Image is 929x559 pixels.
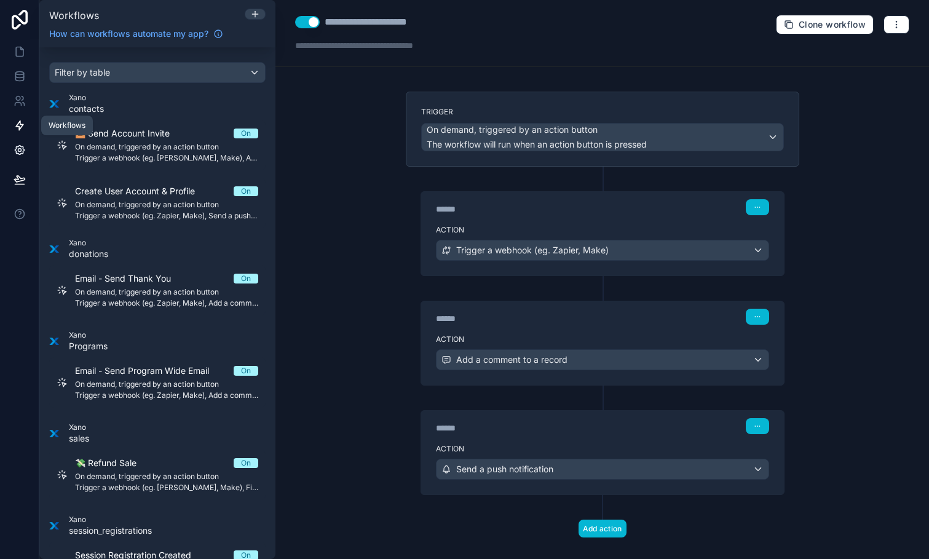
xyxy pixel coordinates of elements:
span: Trigger a webhook (eg. Zapier, Make) [456,244,609,256]
span: Workflows [49,9,99,22]
button: Clone workflow [776,15,874,34]
label: Trigger [421,107,784,117]
div: Workflows [49,121,85,130]
label: Action [436,444,769,454]
button: Trigger a webhook (eg. Zapier, Make) [436,240,769,261]
span: Send a push notification [456,463,553,475]
span: The workflow will run when an action button is pressed [427,139,647,149]
span: Clone workflow [799,19,866,30]
label: Action [436,225,769,235]
span: How can workflows automate my app? [49,28,208,40]
button: Send a push notification [436,459,769,480]
label: Action [436,335,769,344]
a: How can workflows automate my app? [44,28,228,40]
span: Add a comment to a record [456,354,567,366]
span: On demand, triggered by an action button [427,124,598,136]
button: Add a comment to a record [436,349,769,370]
button: On demand, triggered by an action buttonThe workflow will run when an action button is pressed [421,123,784,151]
button: Add action [579,520,627,537]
